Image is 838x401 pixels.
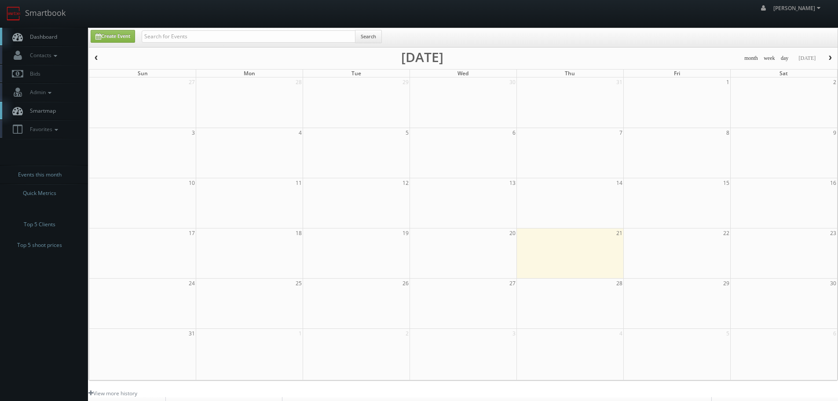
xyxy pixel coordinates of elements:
[832,77,837,87] span: 2
[512,329,516,338] span: 3
[741,53,761,64] button: month
[191,128,196,137] span: 3
[188,329,196,338] span: 31
[725,128,730,137] span: 8
[725,329,730,338] span: 5
[244,70,255,77] span: Mon
[615,178,623,188] span: 14
[761,53,778,64] button: week
[618,128,623,137] span: 7
[138,70,148,77] span: Sun
[565,70,575,77] span: Thu
[88,390,137,397] a: View more history
[26,88,54,96] span: Admin
[674,70,680,77] span: Fri
[298,329,303,338] span: 1
[26,107,56,114] span: Smartmap
[402,228,410,238] span: 19
[509,178,516,188] span: 13
[7,7,21,21] img: smartbook-logo.png
[512,128,516,137] span: 6
[829,178,837,188] span: 16
[457,70,468,77] span: Wed
[509,228,516,238] span: 20
[832,128,837,137] span: 9
[142,30,355,43] input: Search for Events
[618,329,623,338] span: 4
[188,77,196,87] span: 27
[832,329,837,338] span: 6
[298,128,303,137] span: 4
[355,30,382,43] button: Search
[829,279,837,288] span: 30
[295,228,303,238] span: 18
[23,189,56,198] span: Quick Metrics
[91,30,135,43] a: Create Event
[18,170,62,179] span: Events this month
[405,329,410,338] span: 2
[722,279,730,288] span: 29
[402,178,410,188] span: 12
[778,53,792,64] button: day
[722,228,730,238] span: 22
[773,4,823,12] span: [PERSON_NAME]
[26,70,40,77] span: Bids
[509,77,516,87] span: 30
[26,125,60,133] span: Favorites
[779,70,788,77] span: Sat
[351,70,361,77] span: Tue
[188,228,196,238] span: 17
[829,228,837,238] span: 23
[509,279,516,288] span: 27
[26,52,59,59] span: Contacts
[17,241,62,250] span: Top 5 shoot prices
[401,53,443,62] h2: [DATE]
[402,279,410,288] span: 26
[295,178,303,188] span: 11
[725,77,730,87] span: 1
[402,77,410,87] span: 29
[24,220,55,229] span: Top 5 Clients
[795,53,819,64] button: [DATE]
[615,228,623,238] span: 21
[26,33,57,40] span: Dashboard
[295,77,303,87] span: 28
[188,279,196,288] span: 24
[405,128,410,137] span: 5
[615,77,623,87] span: 31
[188,178,196,188] span: 10
[722,178,730,188] span: 15
[615,279,623,288] span: 28
[295,279,303,288] span: 25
